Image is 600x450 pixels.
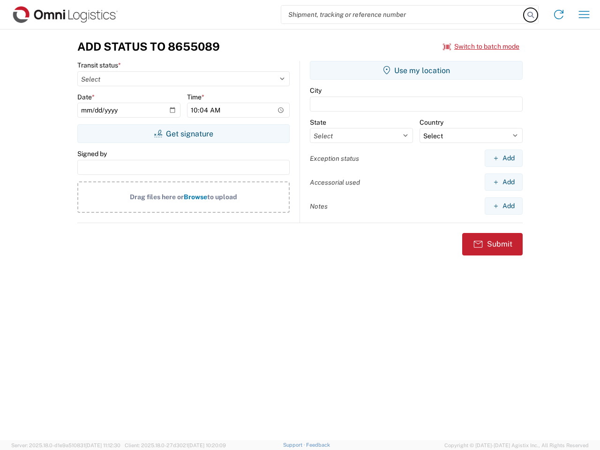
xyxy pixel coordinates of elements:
[485,197,523,215] button: Add
[77,61,121,69] label: Transit status
[310,86,322,95] label: City
[310,178,360,187] label: Accessorial used
[310,202,328,210] label: Notes
[310,61,523,80] button: Use my location
[77,150,107,158] label: Signed by
[77,124,290,143] button: Get signature
[443,39,519,54] button: Switch to batch mode
[125,442,226,448] span: Client: 2025.18.0-27d3021
[420,118,443,127] label: Country
[485,173,523,191] button: Add
[85,442,120,448] span: [DATE] 11:12:30
[462,233,523,255] button: Submit
[310,154,359,163] label: Exception status
[11,442,120,448] span: Server: 2025.18.0-d1e9a510831
[310,118,326,127] label: State
[130,193,184,201] span: Drag files here or
[281,6,524,23] input: Shipment, tracking or reference number
[184,193,207,201] span: Browse
[444,441,589,450] span: Copyright © [DATE]-[DATE] Agistix Inc., All Rights Reserved
[283,442,307,448] a: Support
[306,442,330,448] a: Feedback
[207,193,237,201] span: to upload
[188,442,226,448] span: [DATE] 10:20:09
[485,150,523,167] button: Add
[77,40,220,53] h3: Add Status to 8655089
[77,93,95,101] label: Date
[187,93,204,101] label: Time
